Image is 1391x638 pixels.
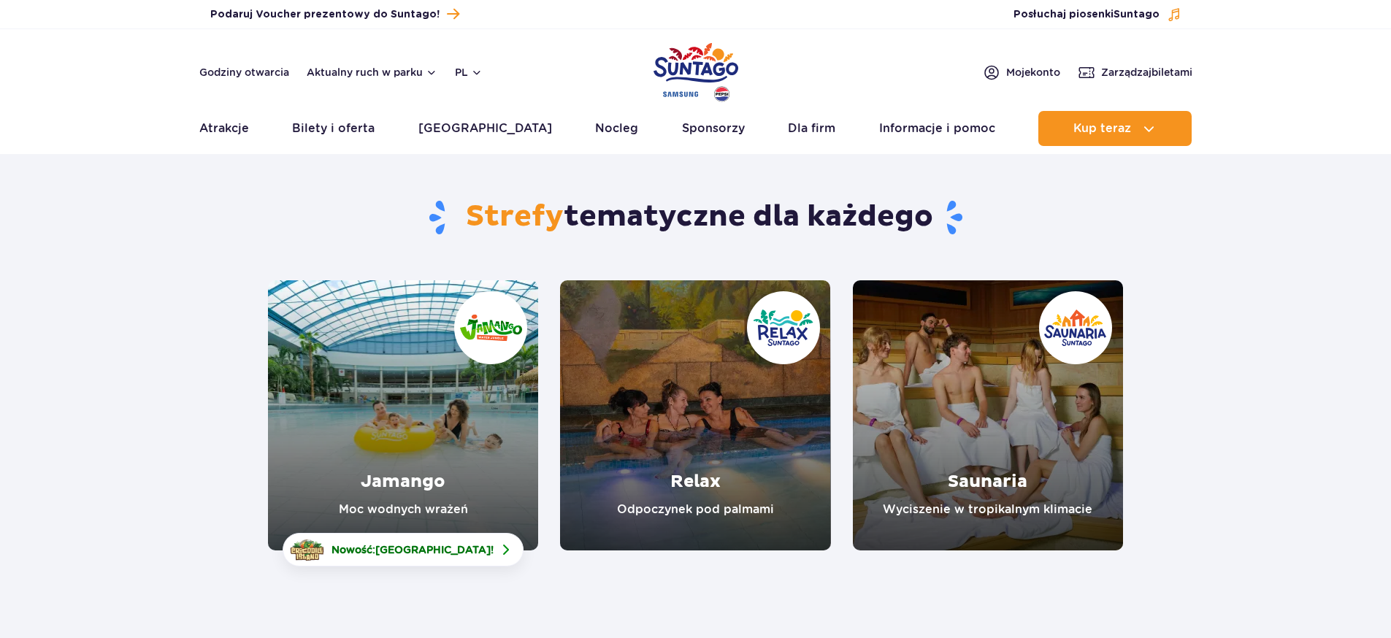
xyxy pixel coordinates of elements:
span: [GEOGRAPHIC_DATA] [375,544,491,556]
a: Sponsorzy [682,111,745,146]
a: Dla firm [788,111,835,146]
a: Relax [560,280,830,550]
span: Suntago [1114,9,1160,20]
span: Podaruj Voucher prezentowy do Suntago! [210,7,440,22]
span: Zarządzaj biletami [1101,65,1192,80]
span: Kup teraz [1073,122,1131,135]
a: Atrakcje [199,111,249,146]
a: Jamango [268,280,538,550]
button: pl [455,65,483,80]
a: Bilety i oferta [292,111,375,146]
span: Moje konto [1006,65,1060,80]
a: Saunaria [853,280,1123,550]
span: Nowość: ! [332,542,494,557]
a: Nocleg [595,111,638,146]
a: Godziny otwarcia [199,65,289,80]
a: Park of Poland [654,36,738,104]
button: Posłuchaj piosenkiSuntago [1013,7,1181,22]
button: Kup teraz [1038,111,1192,146]
a: Informacje i pomoc [879,111,995,146]
a: Mojekonto [983,64,1060,81]
span: Posłuchaj piosenki [1013,7,1160,22]
a: [GEOGRAPHIC_DATA] [418,111,552,146]
a: Nowość:[GEOGRAPHIC_DATA]! [283,533,524,566]
h1: tematyczne dla każdego [268,199,1123,237]
span: Strefy [466,199,564,235]
a: Zarządzajbiletami [1078,64,1192,81]
a: Podaruj Voucher prezentowy do Suntago! [210,4,459,24]
button: Aktualny ruch w parku [307,66,437,78]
